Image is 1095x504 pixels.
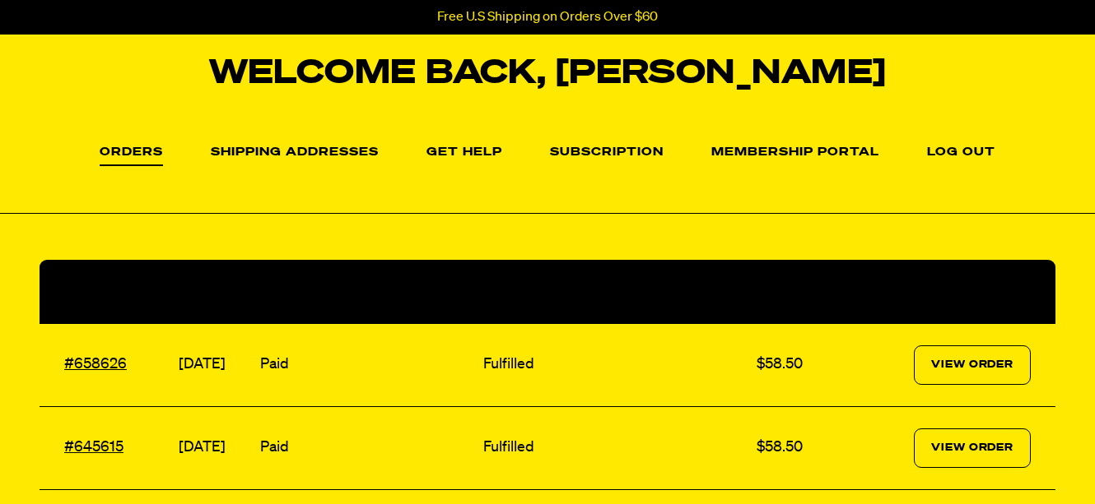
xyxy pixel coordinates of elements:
a: #645615 [64,440,123,455]
a: Shipping Addresses [211,146,379,160]
td: $58.50 [753,324,841,407]
td: Paid [256,406,479,489]
a: Log out [927,146,995,160]
a: Membership Portal [711,146,879,160]
td: Fulfilled [479,406,753,489]
td: Paid [256,324,479,407]
a: View Order [914,428,1031,468]
td: Fulfilled [479,324,753,407]
th: Date [175,260,256,324]
td: [DATE] [175,324,256,407]
a: Subscription [550,146,664,160]
p: Free U.S Shipping on Orders Over $60 [437,10,658,25]
a: Orders [100,146,163,166]
td: [DATE] [175,406,256,489]
a: View Order [914,345,1031,385]
th: Payment Status [256,260,479,324]
a: Get Help [426,146,502,160]
a: #658626 [64,357,127,372]
td: $58.50 [753,406,841,489]
th: Total [753,260,841,324]
th: Fulfillment Status [479,260,753,324]
th: Order [40,260,175,324]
